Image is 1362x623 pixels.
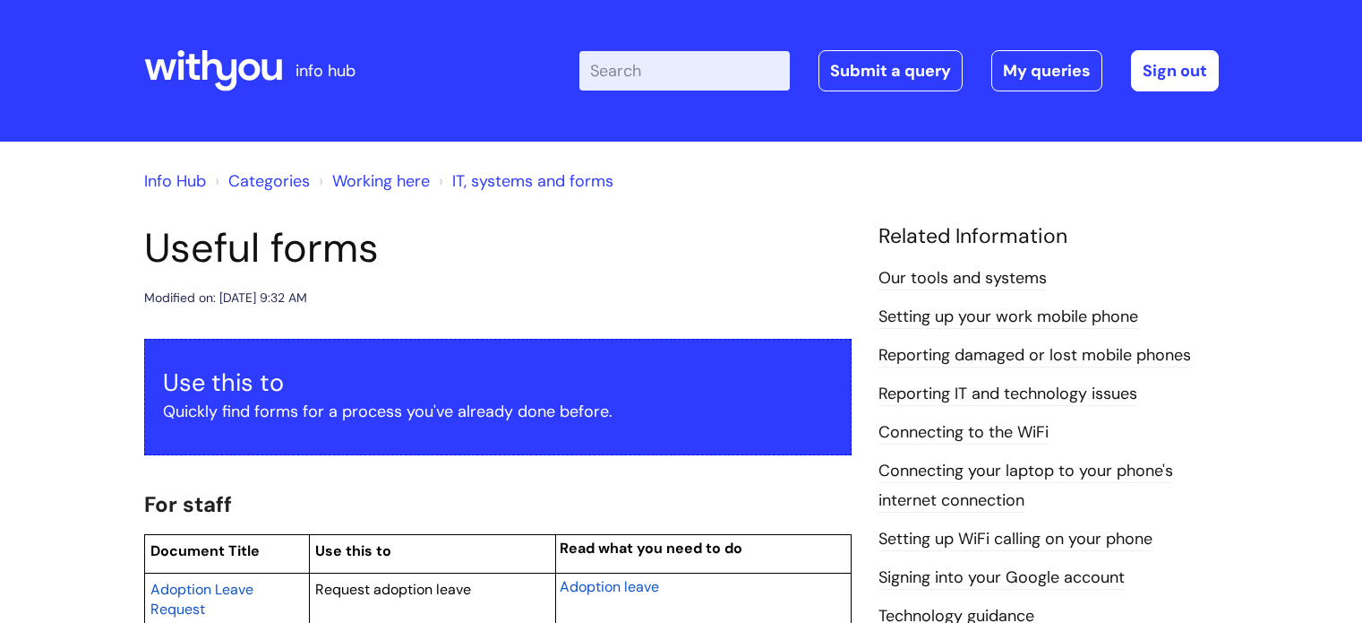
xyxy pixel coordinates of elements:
[579,50,1219,91] div: | -
[991,50,1102,91] a: My queries
[144,224,852,273] h1: Useful forms
[878,421,1049,445] a: Connecting to the WiFi
[210,167,310,195] li: Solution home
[878,567,1125,590] a: Signing into your Google account
[878,306,1138,329] a: Setting up your work mobile phone
[878,344,1191,368] a: Reporting damaged or lost mobile phones
[163,397,833,426] p: Quickly find forms for a process you've already done before.
[150,541,260,560] span: Document Title
[878,383,1137,406] a: Reporting IT and technology issues
[560,539,742,558] span: Read what you need to do
[150,578,253,619] a: Adoption Leave Request
[315,541,391,560] span: Use this to
[144,287,307,309] div: Modified on: [DATE] 9:32 AM
[144,170,206,192] a: Info Hub
[296,56,355,85] p: info hub
[560,577,659,596] span: Adoption leave
[228,170,310,192] a: Categories
[144,490,232,518] span: For staff
[878,460,1173,512] a: Connecting your laptop to your phone's internet connection
[314,167,430,195] li: Working here
[818,50,963,91] a: Submit a query
[878,224,1219,249] h4: Related Information
[452,170,613,192] a: IT, systems and forms
[878,267,1047,290] a: Our tools and systems
[434,167,613,195] li: IT, systems and forms
[315,580,471,599] span: Request adoption leave
[579,51,790,91] input: Search
[560,575,659,597] a: Adoption leave
[332,170,430,192] a: Working here
[878,528,1152,551] a: Setting up WiFi calling on your phone
[1131,50,1219,91] a: Sign out
[150,580,253,619] span: Adoption Leave Request
[163,368,833,397] h3: Use this to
